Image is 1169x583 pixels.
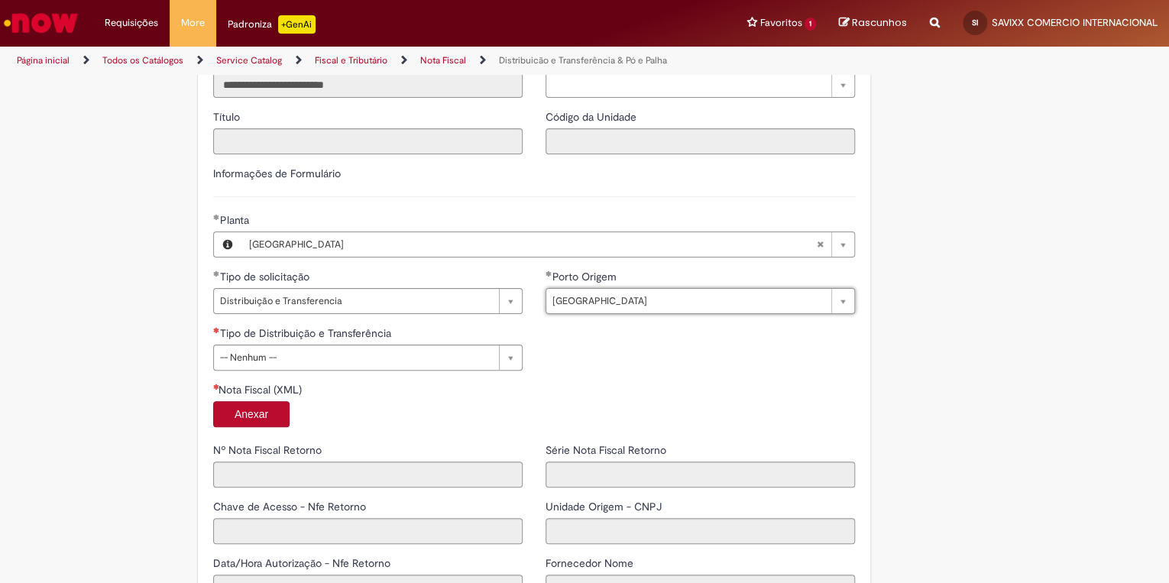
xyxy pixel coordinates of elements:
[546,443,669,457] span: Somente leitura - Série Nota Fiscal Retorno
[219,383,305,397] span: Nota Fiscal (XML)
[839,16,907,31] a: Rascunhos
[759,15,801,31] span: Favoritos
[213,384,219,390] span: Campo obrigatório
[499,54,667,66] a: Distribuicão e Transferência & Pó e Palha
[213,167,341,180] label: Informações de Formulário
[249,232,816,257] span: [GEOGRAPHIC_DATA]
[852,15,907,30] span: Rascunhos
[213,500,369,513] span: Somente leitura - Chave de Acesso - Nfe Retorno
[992,16,1158,29] span: SAVIXX COMERCIO INTERNACIONAL
[241,232,854,257] a: [GEOGRAPHIC_DATA]Limpar campo Planta
[213,518,523,544] input: Chave de Acesso - Nfe Retorno
[213,401,290,427] button: Anexar
[213,214,220,220] span: Obrigatório Preenchido
[546,110,640,124] span: Somente leitura - Código da Unidade
[220,213,252,227] span: Necessários - Planta
[220,289,491,313] span: Distribuição e Transferencia
[546,500,665,513] span: Somente leitura - Unidade Origem - CNPJ
[213,462,523,487] input: Nº Nota Fiscal Retorno
[552,270,620,283] span: Somente leitura - Porto Origem
[2,8,80,38] img: ServiceNow
[11,47,768,75] ul: Trilhas de página
[220,326,394,340] span: Tipo de Distribuição e Transferência
[420,54,466,66] a: Nota Fiscal
[315,54,387,66] a: Fiscal e Tributário
[220,345,491,370] span: -- Nenhum --
[213,270,220,277] span: Obrigatório Preenchido
[228,15,316,34] div: Padroniza
[216,54,282,66] a: Service Catalog
[213,556,393,570] span: Somente leitura - Data/Hora Autorização - Nfe Retorno
[213,443,325,457] span: Somente leitura - Nº Nota Fiscal Retorno
[220,270,312,283] span: Tipo de solicitação
[805,18,816,31] span: 1
[105,15,158,31] span: Requisições
[181,15,205,31] span: More
[546,72,855,98] a: Limpar campo Local
[808,232,831,257] abbr: Limpar campo Planta
[546,462,855,487] input: Série Nota Fiscal Retorno
[213,110,243,124] span: Somente leitura - Título
[213,109,243,125] label: Somente leitura - Título
[546,556,636,570] span: Somente leitura - Fornecedor Nome
[552,289,824,313] span: [GEOGRAPHIC_DATA]
[213,327,220,333] span: Necessários
[546,128,855,154] input: Código da Unidade
[972,18,978,28] span: SI
[278,15,316,34] p: +GenAi
[546,109,640,125] label: Somente leitura - Código da Unidade
[546,518,855,544] input: Unidade Origem - CNPJ
[102,54,183,66] a: Todos os Catálogos
[17,54,70,66] a: Página inicial
[214,232,241,257] button: Planta, Visualizar este registro Rio de Janeiro
[546,270,552,277] span: Obrigatório Preenchido
[213,72,523,98] input: Email
[213,128,523,154] input: Título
